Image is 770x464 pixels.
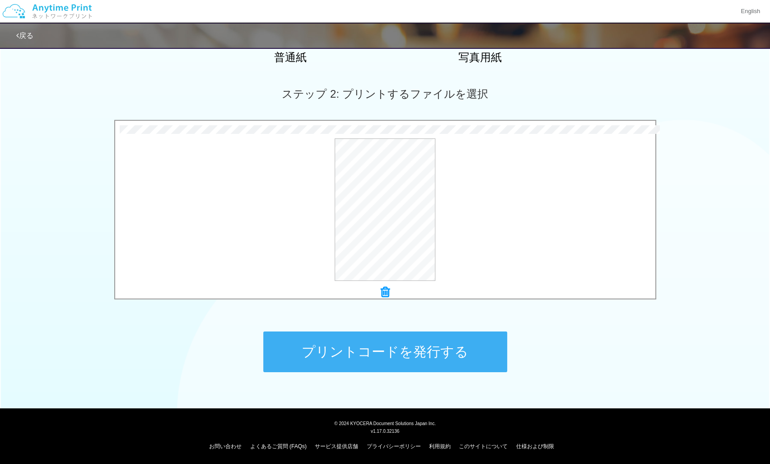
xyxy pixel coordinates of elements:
a: お問い合わせ [209,443,242,450]
a: このサイトについて [459,443,508,450]
h2: 普通紙 [211,52,369,63]
span: © 2024 KYOCERA Document Solutions Japan Inc. [334,420,436,426]
h2: 写真用紙 [401,52,559,63]
a: よくあるご質問 (FAQs) [250,443,307,450]
span: v1.17.0.32136 [371,428,399,434]
span: ステップ 2: プリントするファイルを選択 [282,88,488,100]
button: プリントコードを発行する [263,331,507,372]
a: サービス提供店舗 [315,443,358,450]
a: 仕様および制限 [516,443,554,450]
a: 利用規約 [429,443,451,450]
a: プライバシーポリシー [367,443,421,450]
a: 戻る [16,32,33,39]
